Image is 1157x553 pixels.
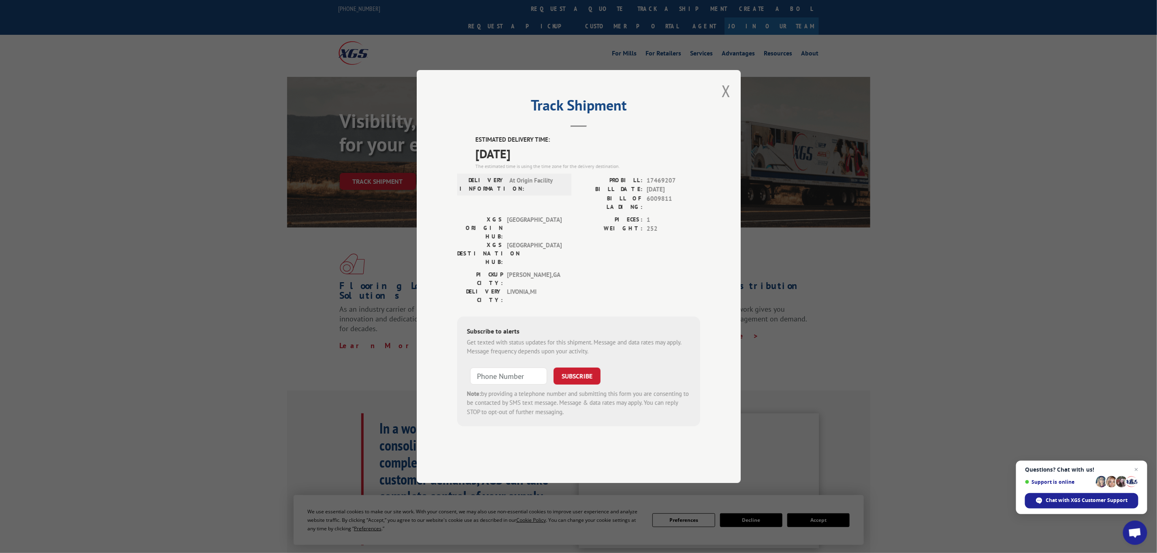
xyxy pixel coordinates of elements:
span: 252 [647,224,700,234]
span: [DATE] [475,145,700,163]
h2: Track Shipment [457,100,700,115]
span: 1 [647,215,700,225]
span: LIVONIA , MI [507,287,562,304]
button: Close modal [722,80,731,102]
label: XGS DESTINATION HUB: [457,241,503,266]
label: PROBILL: [579,176,643,185]
span: Chat with XGS Customer Support [1046,497,1128,504]
span: [GEOGRAPHIC_DATA] [507,241,562,266]
label: DELIVERY CITY: [457,287,503,304]
span: At Origin Facility [509,176,564,193]
label: ESTIMATED DELIVERY TIME: [475,135,700,145]
div: Get texted with status updates for this shipment. Message and data rates may apply. Message frequ... [467,338,690,356]
span: Questions? Chat with us! [1025,466,1138,473]
label: BILL OF LADING: [579,194,643,211]
span: Chat with XGS Customer Support [1025,493,1138,508]
label: PICKUP CITY: [457,270,503,287]
div: by providing a telephone number and submitting this form you are consenting to be contacted by SM... [467,389,690,417]
label: DELIVERY INFORMATION: [460,176,505,193]
strong: Note: [467,390,481,398]
span: [GEOGRAPHIC_DATA] [507,215,562,241]
label: WEIGHT: [579,224,643,234]
span: 6009811 [647,194,700,211]
label: XGS ORIGIN HUB: [457,215,503,241]
span: 17469207 [647,176,700,185]
a: Open chat [1123,521,1147,545]
label: PIECES: [579,215,643,225]
div: Subscribe to alerts [467,326,690,338]
input: Phone Number [470,368,547,385]
div: The estimated time is using the time zone for the delivery destination. [475,163,700,170]
span: Support is online [1025,479,1093,485]
button: SUBSCRIBE [554,368,601,385]
label: BILL DATE: [579,185,643,194]
span: [DATE] [647,185,700,194]
span: [PERSON_NAME] , GA [507,270,562,287]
